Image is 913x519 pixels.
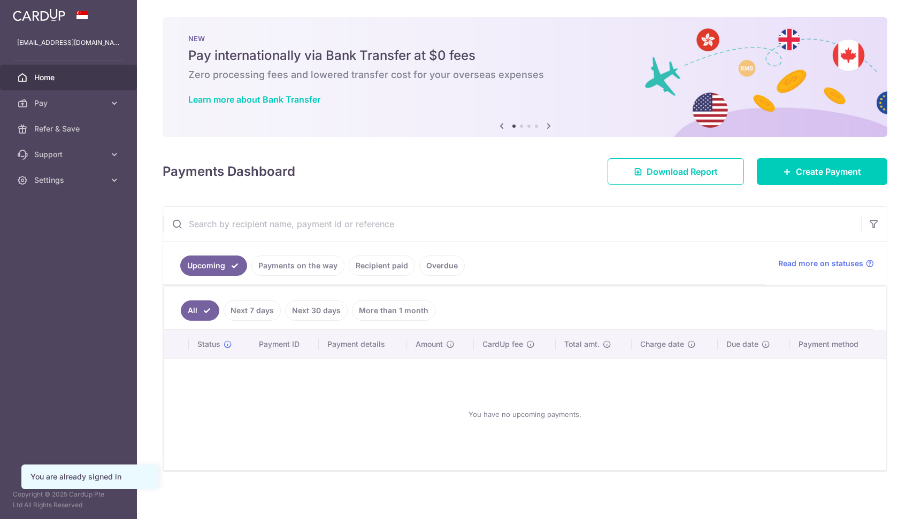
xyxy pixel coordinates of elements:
a: Payments on the way [251,255,344,276]
span: Read more on statuses [778,258,863,269]
span: Status [197,339,220,350]
span: Amount [416,339,443,350]
span: Charge date [640,339,684,350]
span: Create Payment [796,165,861,178]
a: Learn more about Bank Transfer [188,94,320,105]
a: Download Report [608,158,744,185]
iframe: Opens a widget where you can find more information [845,487,902,514]
span: Home [34,72,105,83]
th: Payment details [319,330,408,358]
img: CardUp [13,9,65,21]
a: Create Payment [757,158,887,185]
span: Due date [726,339,758,350]
h6: Zero processing fees and lowered transfer cost for your overseas expenses [188,68,862,81]
a: Next 7 days [224,300,281,321]
a: All [181,300,219,321]
a: Recipient paid [349,255,415,276]
th: Payment ID [250,330,319,358]
input: Search by recipient name, payment id or reference [163,207,861,241]
p: [EMAIL_ADDRESS][DOMAIN_NAME] [17,37,120,48]
img: Bank transfer banner [163,17,887,137]
h4: Payments Dashboard [163,162,295,181]
span: Support [34,149,105,160]
a: Overdue [419,255,465,276]
span: Total amt. [564,339,600,350]
a: Read more on statuses [778,258,874,269]
a: More than 1 month [352,300,435,321]
span: Download Report [647,165,718,178]
span: Refer & Save [34,123,105,134]
h5: Pay internationally via Bank Transfer at $0 fees [188,47,862,64]
a: Upcoming [180,255,247,276]
th: Payment method [790,330,886,358]
p: NEW [188,34,862,43]
span: CardUp fee [482,339,523,350]
div: You have no upcoming payments. [177,367,873,461]
div: You are already signed in [30,471,149,482]
span: Pay [34,98,105,109]
a: Next 30 days [285,300,348,321]
span: Settings [34,175,105,185]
